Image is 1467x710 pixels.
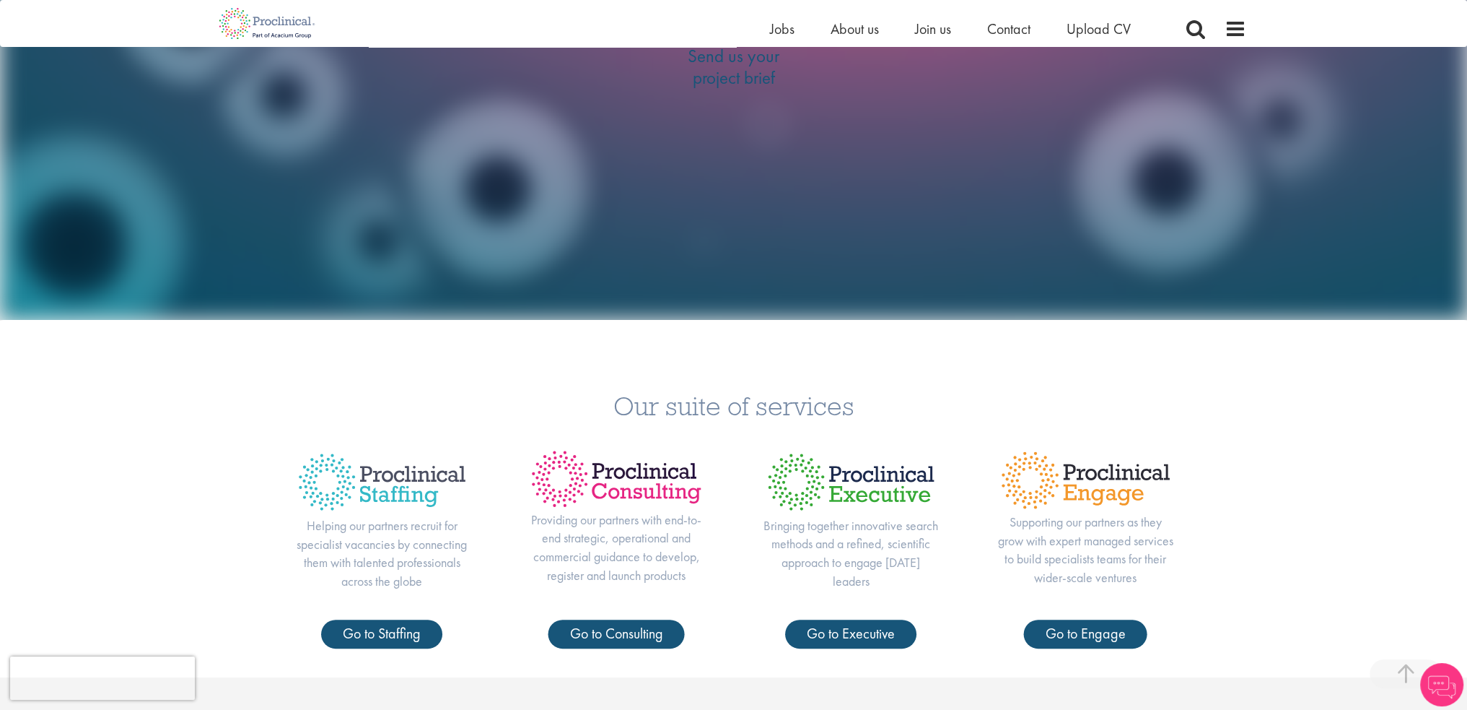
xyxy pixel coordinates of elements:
p: Providing our partners with end-to-end strategic, operational and commercial guidance to develop,... [528,511,705,585]
a: Join us [915,20,951,38]
img: Proclinical Consulting [528,448,705,510]
a: Contact [987,20,1030,38]
a: Jobs [770,20,794,38]
a: Upload CV [1067,20,1131,38]
a: Go to Engage [1024,620,1147,649]
iframe: reCAPTCHA [10,657,195,700]
a: Go to Staffing [321,620,442,649]
p: Supporting our partners as they grow with expert managed services to build specialists teams for ... [997,513,1174,587]
h3: Our suite of services [11,392,1456,419]
img: Proclinical Engage [997,448,1174,513]
span: Send us your project brief [638,46,830,89]
p: Bringing together innovative search methods and a refined, scientific approach to engage [DATE] l... [763,516,940,591]
img: Chatbot [1420,663,1463,706]
a: About us [831,20,879,38]
img: Proclinical Executive [763,448,940,516]
a: Go to Executive [785,620,916,649]
img: Proclinical Staffing [294,448,470,516]
p: Helping our partners recruit for specialist vacancies by connecting them with talented profession... [294,516,470,591]
a: Go to Consulting [548,620,685,649]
